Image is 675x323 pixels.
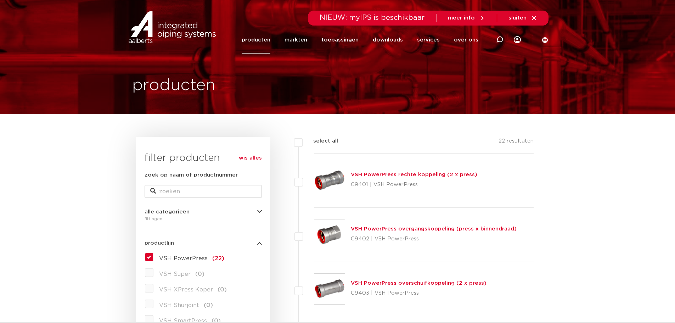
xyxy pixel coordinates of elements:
[314,165,345,196] img: Thumbnail for VSH PowerPress rechte koppeling (2 x press)
[145,209,262,215] button: alle categorieën
[320,14,425,21] span: NIEUW: myIPS is beschikbaar
[454,26,478,54] a: over ons
[145,171,238,179] label: zoek op naam of productnummer
[351,226,517,232] a: VSH PowerPress overgangskoppeling (press x binnendraad)
[145,240,174,246] span: productlijn
[195,271,204,277] span: (0)
[303,137,338,145] label: select all
[351,288,486,299] p: C9403 | VSH PowerPress
[351,172,477,177] a: VSH PowerPress rechte koppeling (2 x press)
[145,215,262,223] div: fittingen
[508,15,527,21] span: sluiten
[508,15,537,21] a: sluiten
[132,74,215,97] h1: producten
[159,271,191,277] span: VSH Super
[351,280,486,286] a: VSH PowerPress overschuifkoppeling (2 x press)
[242,26,478,54] nav: Menu
[351,233,517,245] p: C9402 | VSH PowerPress
[159,287,213,293] span: VSH XPress Koper
[321,26,359,54] a: toepassingen
[448,15,485,21] a: meer info
[242,26,270,54] a: producten
[212,256,224,261] span: (22)
[204,302,213,308] span: (0)
[145,240,262,246] button: productlijn
[159,302,199,308] span: VSH Shurjoint
[159,256,208,261] span: VSH PowerPress
[145,151,262,165] h3: filter producten
[417,26,440,54] a: services
[285,26,307,54] a: markten
[145,185,262,198] input: zoeken
[499,137,534,148] p: 22 resultaten
[351,179,477,190] p: C9401 | VSH PowerPress
[314,219,345,250] img: Thumbnail for VSH PowerPress overgangskoppeling (press x binnendraad)
[218,287,227,293] span: (0)
[239,154,262,162] a: wis alles
[145,209,190,215] span: alle categorieën
[373,26,403,54] a: downloads
[448,15,475,21] span: meer info
[314,274,345,304] img: Thumbnail for VSH PowerPress overschuifkoppeling (2 x press)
